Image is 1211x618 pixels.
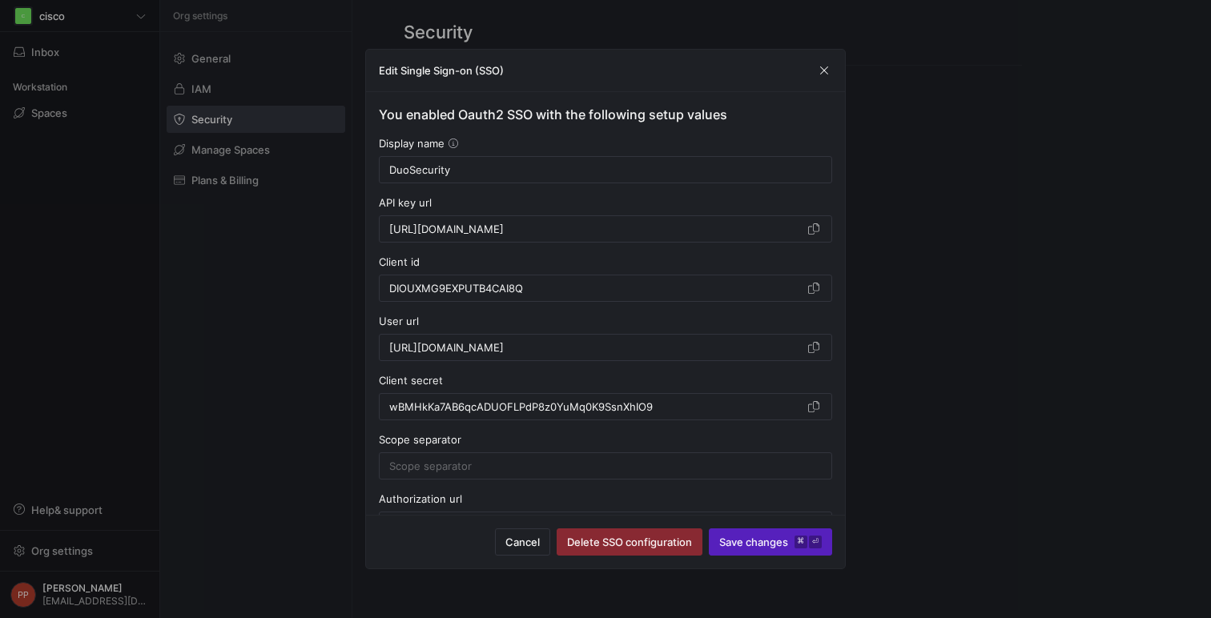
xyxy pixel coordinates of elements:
input: Client secret [389,400,803,413]
button: Delete SSO configuration [557,528,702,556]
div: API key url [379,196,832,209]
div: Client secret [379,374,832,387]
div: Scope separator [379,433,832,446]
button: Save changes⌘⏎ [709,528,832,556]
kbd: ⏎ [809,536,822,548]
h3: Edit Single Sign-on (SSO) [379,64,504,77]
kbd: ⌘ [795,536,807,548]
h4: You enabled Oauth2 SSO with the following setup values [379,105,832,124]
input: API key url [389,223,803,235]
input: User url [389,341,803,354]
div: User url [379,315,832,327]
input: Client id [389,282,803,295]
span: Cancel [505,536,540,548]
span: Save changes [719,536,822,548]
div: Display name [379,137,832,150]
input: Scope separator [389,459,822,472]
div: Client id [379,255,832,268]
button: Cancel [495,528,550,556]
div: Authorization url [379,492,832,505]
span: Delete SSO configuration [567,536,692,548]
